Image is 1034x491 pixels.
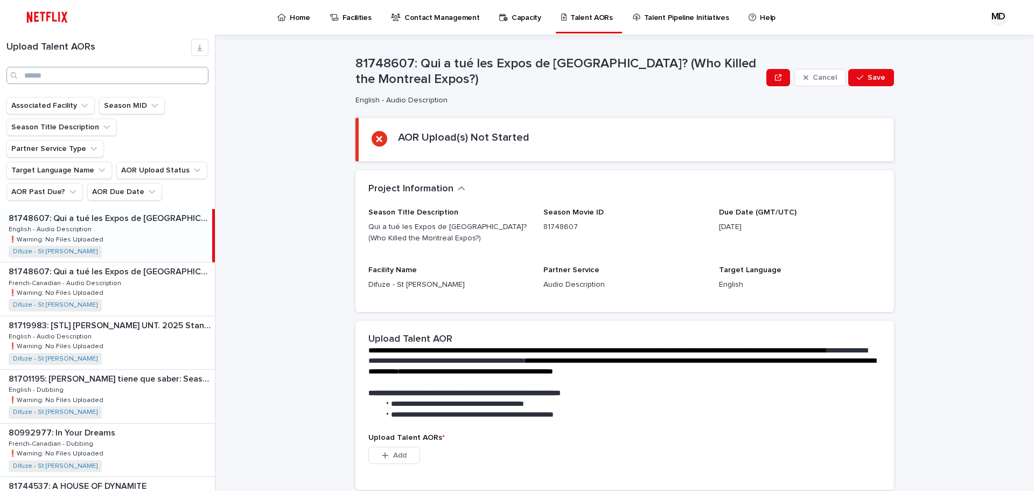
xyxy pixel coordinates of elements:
[719,209,797,216] span: Due Date (GMT/UTC)
[355,56,762,87] p: 81748607: Qui a tué les Expos de [GEOGRAPHIC_DATA]? (Who Killed the Montreal Expos?)
[9,319,213,331] p: 81719983: [STL] Bruce Bruce UNT. 2025 Standup Special
[13,355,97,363] a: Difuze - St [PERSON_NAME]
[9,224,94,233] p: English - Audio Description
[6,183,83,200] button: AOR Past Due?
[13,409,97,416] a: Difuze - St [PERSON_NAME]
[6,42,191,53] h1: Upload Talent AORs
[813,74,837,81] span: Cancel
[368,222,530,244] p: Qui a tué les Expos de [GEOGRAPHIC_DATA]? (Who Killed the Montreal Expos?)
[9,211,210,224] p: 81748607: Qui a tué les Expos de Montréal? (Who Killed the Montreal Expos?)
[9,395,106,404] p: ❗️Warning: No Files Uploaded
[543,279,705,291] p: Audio Description
[368,266,417,274] span: Facility Name
[87,183,162,200] button: AOR Due Date
[368,183,453,195] h2: Project Information
[6,119,117,136] button: Season Title Description
[9,234,106,244] p: ❗️Warning: No Files Uploaded
[719,279,881,291] p: English
[6,97,95,114] button: Associated Facility
[794,69,846,86] button: Cancel
[22,6,73,28] img: ifQbXi3ZQGMSEF7WDB7W
[9,372,213,384] p: 81701195: [PERSON_NAME] tiene que saber: Season 1
[6,162,112,179] button: Target Language Name
[368,447,420,464] button: Add
[9,448,106,458] p: ❗️Warning: No Files Uploaded
[9,265,213,277] p: 81748607: Qui a tué les Expos de Montréal? (Who Killed the Montreal Expos?)
[6,67,208,84] input: Search
[9,278,123,287] p: French-Canadian - Audio Description
[9,341,106,350] p: ❗️Warning: No Files Uploaded
[719,222,881,233] p: [DATE]
[9,287,106,297] p: ❗️Warning: No Files Uploaded
[13,301,97,309] a: Difuze - St [PERSON_NAME]
[990,9,1007,26] div: MD
[868,74,885,81] span: Save
[13,248,97,255] a: Difuze - St [PERSON_NAME]
[6,140,104,157] button: Partner Service Type
[9,331,94,341] p: English - Audio Description
[355,96,758,105] p: English - Audio Description
[13,462,97,470] a: Difuze - St [PERSON_NAME]
[398,131,529,144] h2: AOR Upload(s) Not Started
[9,426,117,438] p: 80992977: In Your Dreams
[116,162,207,179] button: AOR Upload Status
[368,334,452,345] h2: Upload Talent AOR
[99,97,165,114] button: Season MID
[543,209,604,216] span: Season Movie ID
[368,183,465,195] button: Project Information
[368,279,530,291] p: Difuze - St [PERSON_NAME]
[848,69,894,86] button: Save
[368,209,458,216] span: Season Title Description
[9,384,66,394] p: English - Dubbing
[368,434,445,441] span: Upload Talent AORs
[543,222,705,233] p: 81748607
[719,266,781,274] span: Target Language
[9,438,95,448] p: French-Canadian - Dubbing
[393,452,407,459] span: Add
[543,266,599,274] span: Partner Service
